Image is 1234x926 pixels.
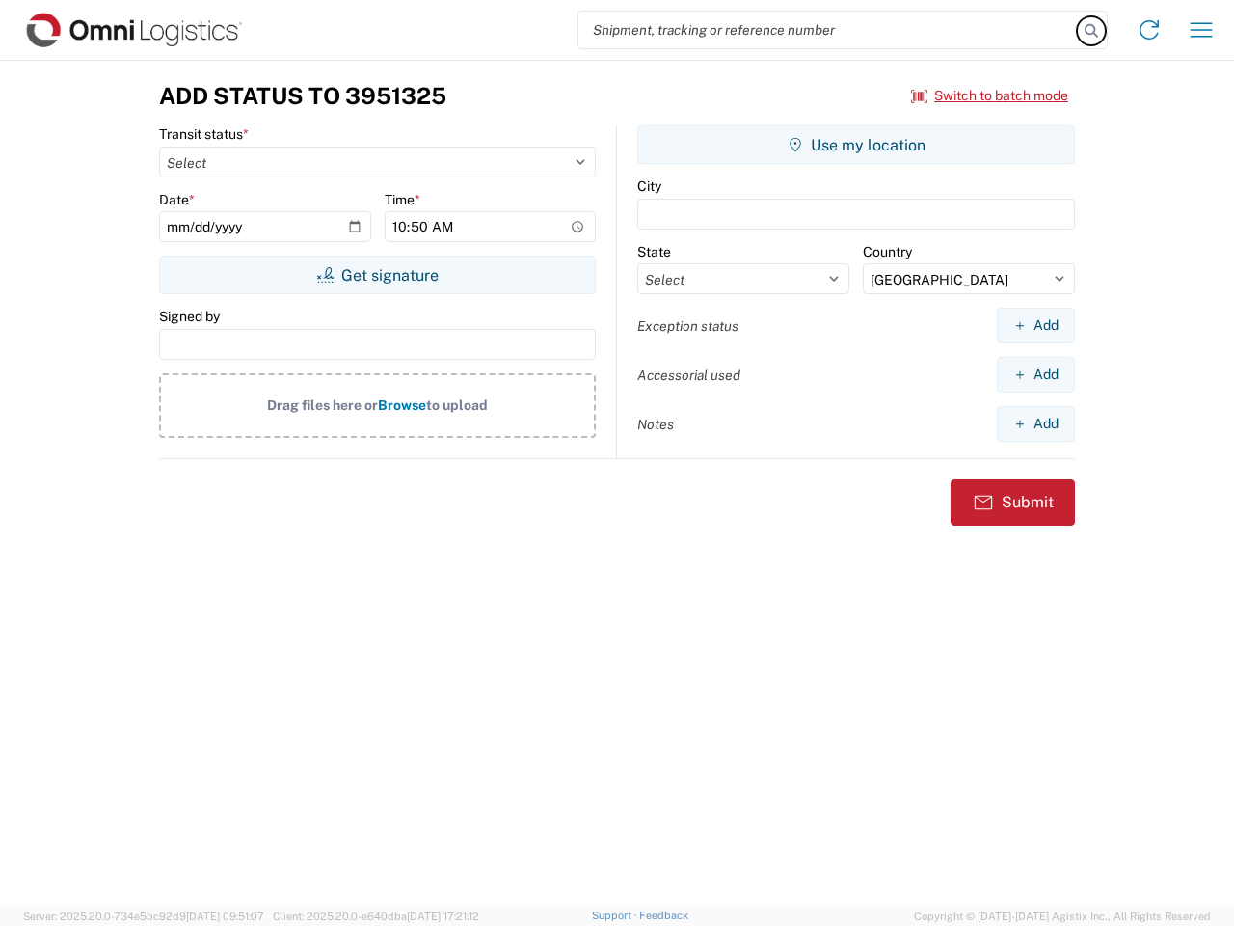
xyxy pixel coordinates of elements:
label: State [637,243,671,260]
label: Country [863,243,912,260]
a: Support [592,910,640,921]
label: Signed by [159,308,220,325]
button: Switch to batch mode [911,80,1068,112]
span: Client: 2025.20.0-e640dba [273,911,479,922]
label: City [637,177,661,195]
label: Date [159,191,195,208]
button: Add [997,357,1075,393]
span: [DATE] 09:51:07 [186,911,264,922]
label: Notes [637,416,674,433]
span: to upload [426,397,488,413]
a: Feedback [639,910,688,921]
button: Get signature [159,256,596,294]
span: [DATE] 17:21:12 [407,911,479,922]
button: Use my location [637,125,1075,164]
span: Drag files here or [267,397,378,413]
button: Add [997,308,1075,343]
label: Exception status [637,317,738,335]
h3: Add Status to 3951325 [159,82,446,110]
label: Transit status [159,125,249,143]
span: Copyright © [DATE]-[DATE] Agistix Inc., All Rights Reserved [914,908,1211,925]
label: Accessorial used [637,367,740,384]
label: Time [385,191,420,208]
button: Submit [951,479,1075,526]
input: Shipment, tracking or reference number [578,12,1078,48]
span: Browse [378,397,426,413]
button: Add [997,406,1075,442]
span: Server: 2025.20.0-734e5bc92d9 [23,911,264,922]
